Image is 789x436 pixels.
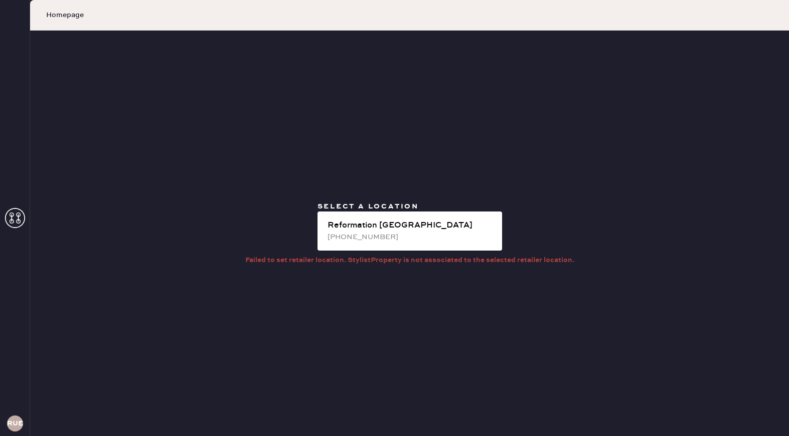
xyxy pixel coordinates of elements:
[318,202,419,211] span: Select a location
[328,232,494,243] div: [PHONE_NUMBER]
[741,391,784,434] iframe: Front Chat
[46,10,84,20] span: Homepage
[245,255,574,266] div: Failed to set retailer location. StylistProperty is not associated to the selected retailer locat...
[7,420,23,427] h3: RUESA
[328,220,494,232] div: Reformation [GEOGRAPHIC_DATA]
